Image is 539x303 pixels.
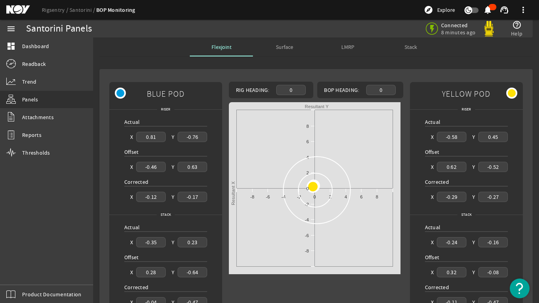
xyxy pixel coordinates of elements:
span: 8 minutes ago [441,29,475,36]
div: X [431,133,434,141]
mat-icon: help_outline [512,20,522,30]
span: Corrected [425,284,449,291]
span: Stack [157,211,175,219]
div: 0.63 [178,162,207,172]
span: Offset [124,148,139,155]
span: Thresholds [22,149,50,157]
a: Rigsentry [42,6,69,13]
span: Surface [276,44,293,50]
div: 0 [276,85,306,95]
div: -0.24 [437,237,466,247]
div: -0.27 [478,192,508,202]
div: -0.58 [437,132,466,142]
img: Yellowpod.svg [481,21,497,37]
span: Offset [425,148,440,155]
div: BOP Heading: [320,86,363,94]
span: Reports [22,131,41,139]
span: Explore [437,6,455,14]
div: X [130,133,133,141]
span: Offset [124,254,139,261]
div: 0.62 [437,162,466,172]
div: Y [172,193,174,201]
text: 6 [360,195,363,199]
div: -0.16 [478,237,508,247]
mat-icon: dashboard [6,41,16,51]
div: 0.23 [178,237,207,247]
div: -0.29 [437,192,466,202]
text: 8 [307,124,309,129]
div: -0.46 [136,162,166,172]
span: Trend [22,78,36,86]
text: 6 [307,139,309,144]
button: Explore [421,4,458,16]
span: Corrected [425,178,449,185]
div: Y [472,163,475,171]
span: Riser [458,105,475,113]
span: Help [511,30,522,37]
mat-icon: support_agent [500,5,509,15]
span: Panels [22,95,38,103]
mat-icon: explore [424,5,433,15]
span: Offset [425,254,440,261]
span: Readback [22,60,46,68]
text: 8 [376,195,378,199]
div: X [130,193,133,201]
div: X [431,193,434,201]
div: Y [172,163,174,171]
mat-icon: menu [6,24,16,34]
span: Actual [425,224,441,231]
div: -0.12 [136,192,166,202]
div: Y [172,268,174,276]
span: BLUE POD [147,85,185,103]
span: Actual [425,118,441,125]
span: Corrected [124,178,148,185]
div: -0.35 [136,237,166,247]
span: Actual [124,224,140,231]
div: Y [172,238,174,246]
text: Resultant X [231,181,236,205]
div: X [130,238,133,246]
div: Y [472,268,475,276]
div: -0.52 [478,162,508,172]
span: LMRP [341,44,354,50]
text: 4 [307,155,309,160]
div: X [130,268,133,276]
div: -0.08 [478,267,508,277]
div: Y [472,238,475,246]
span: Stack [404,44,417,50]
a: Santorini [69,6,96,13]
span: Stack [457,211,475,219]
text: Resultant Y [305,104,329,109]
div: 0.81 [136,132,166,142]
div: Y [472,133,475,141]
div: Y [172,133,174,141]
div: -0.76 [178,132,207,142]
span: Corrected [124,284,148,291]
text: -8 [250,195,254,199]
span: Dashboard [22,42,49,50]
div: 0.45 [478,132,508,142]
span: Connected [441,22,475,29]
div: 0.28 [136,267,166,277]
div: X [431,163,434,171]
div: Rig Heading: [232,86,273,94]
span: Product Documentation [22,290,81,298]
text: -6 [266,195,270,199]
span: Attachments [22,113,54,121]
div: X [431,238,434,246]
div: -0.64 [178,267,207,277]
div: Santorini Panels [26,25,92,33]
div: Y [472,193,475,201]
text: -8 [305,249,309,253]
button: more_vert [514,0,533,19]
div: X [130,163,133,171]
div: 0 [366,85,396,95]
button: Open Resource Center [510,279,530,298]
span: Riser [157,105,174,113]
mat-icon: notifications [483,5,492,15]
a: BOP Monitoring [96,6,135,14]
span: Actual [124,118,140,125]
div: -0.17 [178,192,207,202]
text: -6 [305,233,309,238]
span: YELLOW POD [442,85,490,103]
